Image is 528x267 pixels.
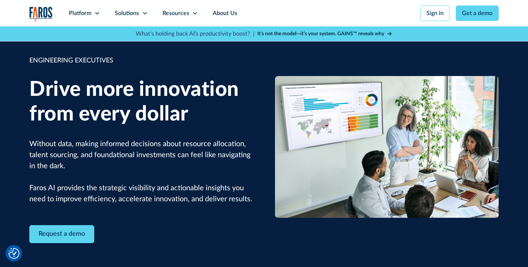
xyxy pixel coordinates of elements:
a: Contact Modal [29,225,94,243]
a: home [29,7,53,22]
div: ENGINEERING EXECUTIVES [29,56,253,66]
a: Sign in [420,6,450,21]
div: Solutions [115,9,139,18]
img: Revisit consent button [8,248,19,259]
img: Logo of the analytics and reporting company Faros. [29,7,53,22]
div: Resources [162,9,189,18]
div: Platform [69,9,91,18]
p: What's holding back AI's productivity boost? | [136,29,254,38]
a: Get a demo [456,6,499,21]
a: It’s not the model—it’s your system. GAINS™ reveals why [257,30,392,38]
p: Without data, making informed decisions about resource allocation, talent sourcing, and foundatio... [29,138,253,205]
button: Cookie Settings [8,248,19,259]
strong: It’s not the model—it’s your system. GAINS™ reveals why [257,31,384,36]
h1: Drive more innovation from every dollar [29,77,253,127]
